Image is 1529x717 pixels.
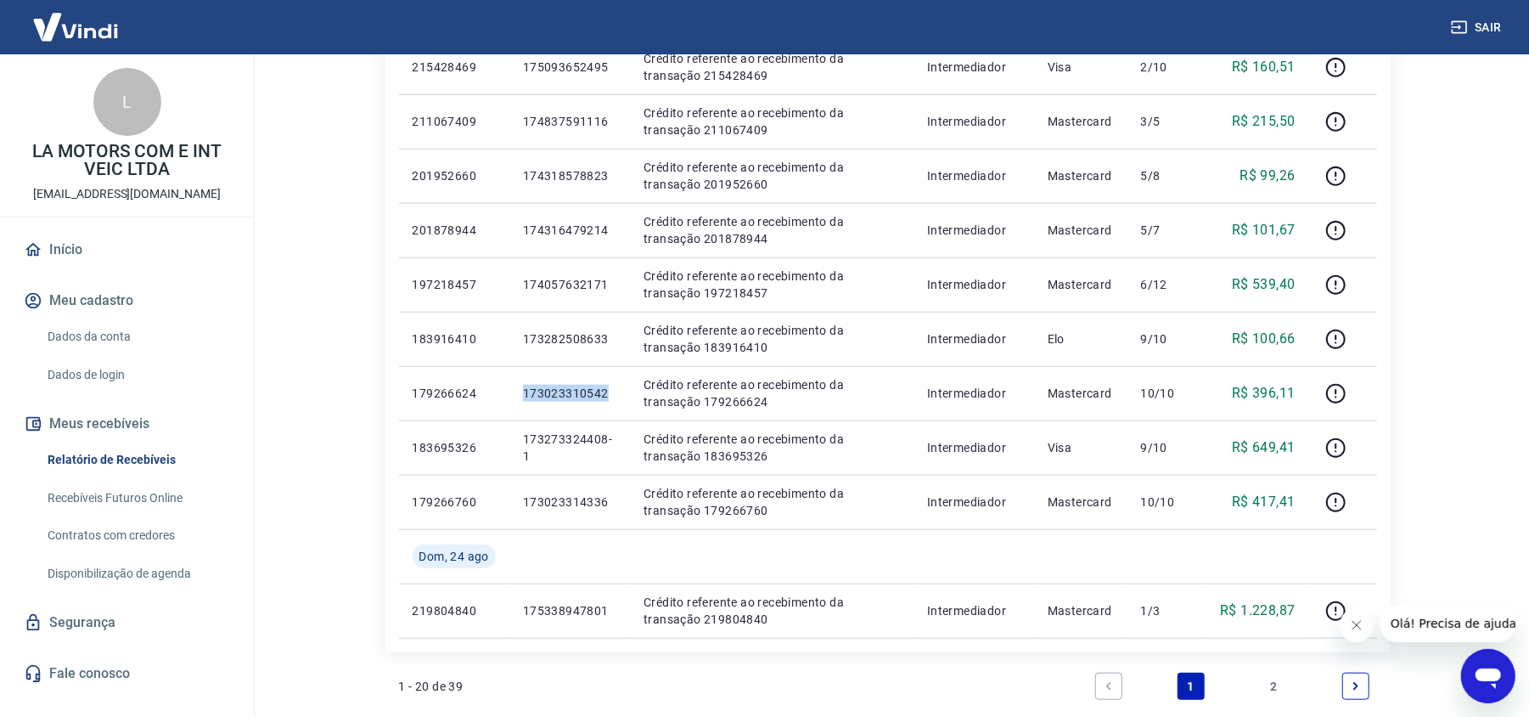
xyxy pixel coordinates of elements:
p: Mastercard [1048,276,1114,293]
p: Intermediador [927,113,1020,130]
button: Meu cadastro [20,282,233,319]
iframe: Mensagem da empresa [1380,605,1515,642]
div: L [93,68,161,136]
p: Crédito referente ao recebimento da transação 197218457 [644,268,900,302]
p: R$ 99,26 [1240,166,1295,186]
iframe: Fechar mensagem [1340,608,1374,642]
p: 5/7 [1140,222,1190,239]
span: Olá! Precisa de ajuda? [10,12,143,25]
p: Mastercard [1048,113,1114,130]
p: Crédito referente ao recebimento da transação 215428469 [644,50,900,84]
p: Visa [1048,59,1114,76]
p: 174057632171 [523,276,616,293]
p: Crédito referente ao recebimento da transação 179266624 [644,376,900,410]
p: 10/10 [1140,494,1190,511]
p: 201878944 [413,222,496,239]
span: Dom, 24 ago [419,548,489,565]
a: Início [20,231,233,268]
button: Sair [1447,12,1509,43]
p: Intermediador [927,222,1020,239]
a: Page 1 is your current page [1178,673,1205,700]
a: Disponibilização de agenda [41,556,233,591]
p: R$ 160,51 [1232,57,1296,77]
p: 175093652495 [523,59,616,76]
p: Intermediador [927,602,1020,619]
a: Next page [1342,673,1369,700]
p: [EMAIL_ADDRESS][DOMAIN_NAME] [33,185,221,203]
p: Crédito referente ao recebimento da transação 201878944 [644,213,900,247]
p: 201952660 [413,167,496,184]
ul: Pagination [1088,666,1377,707]
p: Visa [1048,439,1114,456]
p: Intermediador [927,385,1020,402]
p: 174837591116 [523,113,616,130]
p: R$ 215,50 [1232,111,1296,132]
p: 173023314336 [523,494,616,511]
p: Intermediador [927,439,1020,456]
a: Recebíveis Futuros Online [41,481,233,516]
button: Meus recebíveis [20,405,233,443]
p: Intermediador [927,494,1020,511]
p: 5/8 [1140,167,1190,184]
p: R$ 100,66 [1232,329,1296,349]
a: Dados de login [41,358,233,392]
p: LA MOTORS COM E INT VEIC LTDA [14,143,240,178]
a: Page 2 [1260,673,1287,700]
p: 179266624 [413,385,496,402]
p: R$ 417,41 [1232,492,1296,512]
p: 183695326 [413,439,496,456]
p: 219804840 [413,602,496,619]
p: 173273324408-1 [523,431,616,465]
p: 215428469 [413,59,496,76]
p: Intermediador [927,167,1020,184]
a: Segurança [20,604,233,641]
img: Vindi [20,1,131,53]
p: 9/10 [1140,330,1190,347]
p: Mastercard [1048,602,1114,619]
p: 2/10 [1140,59,1190,76]
p: Intermediador [927,59,1020,76]
p: R$ 1.228,87 [1220,601,1295,621]
p: R$ 396,11 [1232,383,1296,404]
p: 9/10 [1140,439,1190,456]
a: Contratos com credores [41,518,233,553]
p: 173023310542 [523,385,616,402]
p: Mastercard [1048,222,1114,239]
p: 174318578823 [523,167,616,184]
p: Crédito referente ao recebimento da transação 219804840 [644,594,900,628]
p: 179266760 [413,494,496,511]
p: Crédito referente ao recebimento da transação 179266760 [644,485,900,519]
p: Mastercard [1048,494,1114,511]
p: 173282508633 [523,330,616,347]
p: Intermediador [927,276,1020,293]
p: 1/3 [1140,602,1190,619]
a: Previous page [1095,673,1122,700]
p: 10/10 [1140,385,1190,402]
p: 183916410 [413,330,496,347]
p: 197218457 [413,276,496,293]
a: Dados da conta [41,319,233,354]
p: Crédito referente ao recebimento da transação 211067409 [644,104,900,138]
p: Intermediador [927,330,1020,347]
p: Crédito referente ao recebimento da transação 183916410 [644,322,900,356]
p: 3/5 [1140,113,1190,130]
p: 211067409 [413,113,496,130]
p: R$ 539,40 [1232,274,1296,295]
p: R$ 649,41 [1232,438,1296,458]
p: 175338947801 [523,602,616,619]
p: 6/12 [1140,276,1190,293]
p: R$ 101,67 [1232,220,1296,240]
p: 1 - 20 de 39 [399,678,464,695]
p: Mastercard [1048,385,1114,402]
a: Relatório de Recebíveis [41,443,233,477]
p: Crédito referente ao recebimento da transação 183695326 [644,431,900,465]
iframe: Botão para abrir a janela de mensagens [1461,649,1515,703]
p: 174316479214 [523,222,616,239]
p: Mastercard [1048,167,1114,184]
p: Crédito referente ao recebimento da transação 201952660 [644,159,900,193]
p: Elo [1048,330,1114,347]
a: Fale conosco [20,655,233,692]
